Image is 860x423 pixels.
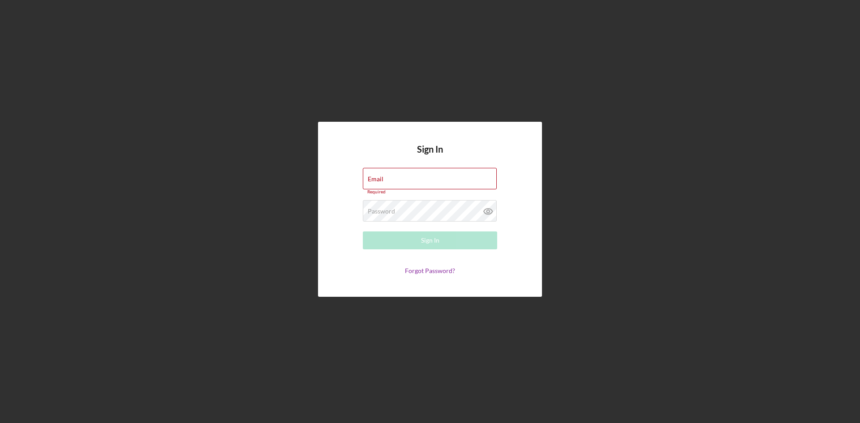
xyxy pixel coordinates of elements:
div: Sign In [421,231,439,249]
label: Password [368,208,395,215]
div: Required [363,189,497,195]
h4: Sign In [417,144,443,168]
label: Email [368,175,383,183]
a: Forgot Password? [405,267,455,274]
button: Sign In [363,231,497,249]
